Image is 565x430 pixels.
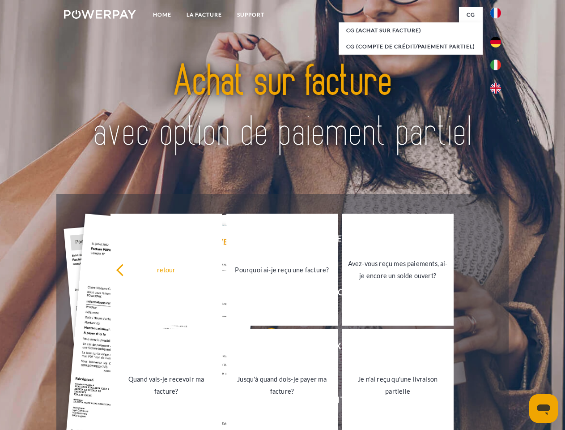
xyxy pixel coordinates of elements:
a: Avez-vous reçu mes paiements, ai-je encore un solde ouvert? [342,214,454,326]
a: CG (achat sur facture) [339,22,483,39]
a: Support [229,7,272,23]
img: fr [490,8,501,18]
a: Home [145,7,179,23]
a: CG (Compte de crédit/paiement partiel) [339,39,483,55]
div: Pourquoi ai-je reçu une facture? [232,263,332,275]
a: CG [459,7,483,23]
div: Jusqu'à quand dois-je payer ma facture? [232,373,332,397]
img: en [490,83,501,94]
div: Avez-vous reçu mes paiements, ai-je encore un solde ouvert? [348,258,448,282]
div: Je n'ai reçu qu'une livraison partielle [348,373,448,397]
img: de [490,37,501,47]
img: logo-powerpay-white.svg [64,10,136,19]
div: Quand vais-je recevoir ma facture? [116,373,217,397]
div: retour [116,263,217,275]
img: title-powerpay_fr.svg [85,43,480,172]
a: LA FACTURE [179,7,229,23]
iframe: Bouton de lancement de la fenêtre de messagerie [529,394,558,423]
img: it [490,60,501,70]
